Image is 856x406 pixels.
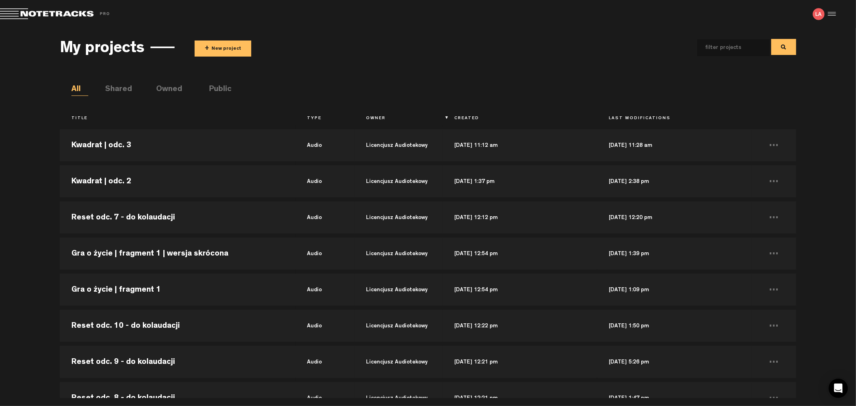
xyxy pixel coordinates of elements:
[354,112,443,126] th: Owner
[752,308,796,344] td: ...
[443,163,597,199] td: [DATE] 1:37 pm
[295,163,354,199] td: audio
[443,199,597,235] td: [DATE] 12:12 pm
[443,272,597,308] td: [DATE] 12:54 pm
[597,127,752,163] td: [DATE] 11:28 am
[597,308,752,344] td: [DATE] 1:50 pm
[752,163,796,199] td: ...
[354,163,443,199] td: Licencjusz Audiotekowy
[60,235,295,272] td: Gra o życie | fragment 1 | wersja skrócona
[60,127,295,163] td: Kwadrat | odc. 3
[354,344,443,380] td: Licencjusz Audiotekowy
[752,235,796,272] td: ...
[295,235,354,272] td: audio
[295,344,354,380] td: audio
[354,127,443,163] td: Licencjusz Audiotekowy
[752,199,796,235] td: ...
[295,112,354,126] th: Type
[597,272,752,308] td: [DATE] 1:09 pm
[443,344,597,380] td: [DATE] 12:21 pm
[443,308,597,344] td: [DATE] 12:22 pm
[829,379,848,398] div: Open Intercom Messenger
[60,308,295,344] td: Reset odc. 10 - do kolaudacji
[752,272,796,308] td: ...
[597,344,752,380] td: [DATE] 5:26 pm
[752,127,796,163] td: ...
[60,41,144,58] h3: My projects
[295,308,354,344] td: audio
[60,163,295,199] td: Kwadrat | odc. 2
[354,272,443,308] td: Licencjusz Audiotekowy
[752,344,796,380] td: ...
[813,8,825,20] img: letters
[295,199,354,235] td: audio
[443,127,597,163] td: [DATE] 11:12 am
[105,84,122,96] li: Shared
[205,44,209,53] span: +
[597,199,752,235] td: [DATE] 12:20 pm
[443,235,597,272] td: [DATE] 12:54 pm
[597,163,752,199] td: [DATE] 2:38 pm
[60,112,295,126] th: Title
[295,272,354,308] td: audio
[209,84,226,96] li: Public
[597,112,752,126] th: Last Modifications
[697,39,757,56] input: filter projects
[195,41,251,57] button: +New project
[60,199,295,235] td: Reset odc. 7 - do kolaudacji
[156,84,173,96] li: Owned
[443,112,597,126] th: Created
[295,127,354,163] td: audio
[71,84,88,96] li: All
[354,235,443,272] td: Licencjusz Audiotekowy
[354,308,443,344] td: Licencjusz Audiotekowy
[60,272,295,308] td: Gra o życie | fragment 1
[354,199,443,235] td: Licencjusz Audiotekowy
[60,344,295,380] td: Reset odc. 9 - do kolaudacji
[597,235,752,272] td: [DATE] 1:39 pm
